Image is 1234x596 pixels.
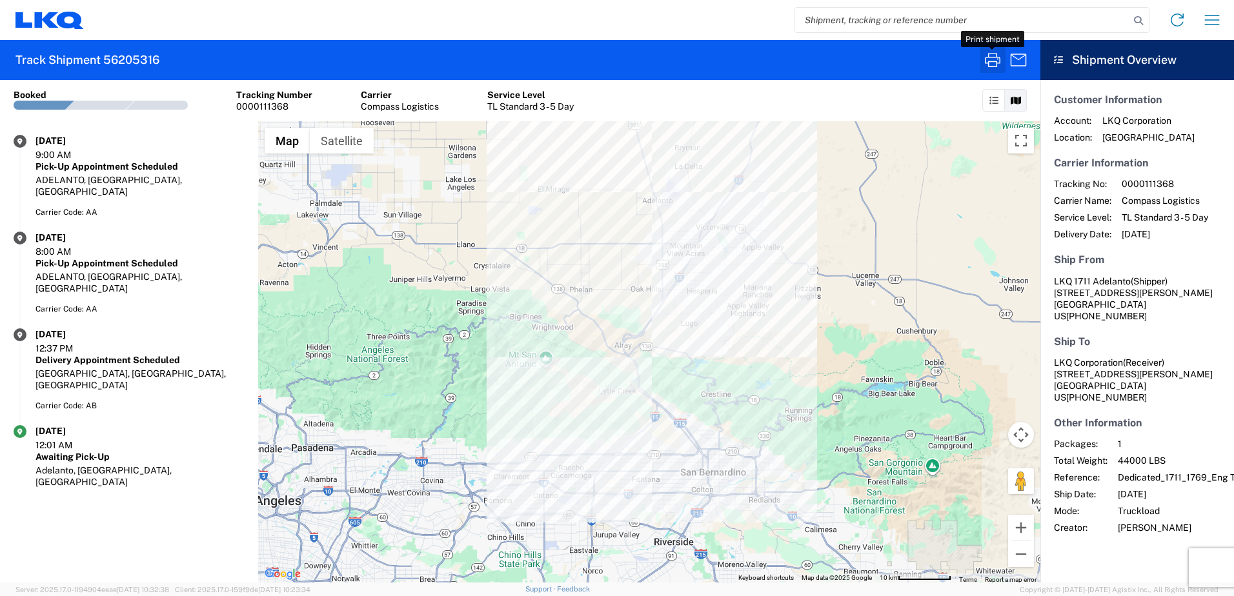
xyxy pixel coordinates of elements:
[1054,115,1092,126] span: Account:
[1102,132,1195,143] span: [GEOGRAPHIC_DATA]
[795,8,1129,32] input: Shipment, tracking or reference number
[35,451,245,462] div: Awaiting Pick-Up
[1122,178,1208,190] span: 0000111368
[35,257,245,269] div: Pick-Up Appointment Scheduled
[959,576,977,583] a: Terms
[35,368,245,391] div: [GEOGRAPHIC_DATA], [GEOGRAPHIC_DATA], [GEOGRAPHIC_DATA]
[1123,357,1164,368] span: (Receiver)
[1020,584,1219,595] span: Copyright © [DATE]-[DATE] Agistix Inc., All Rights Reserved
[1054,195,1111,206] span: Carrier Name:
[1054,288,1213,298] span: [STREET_ADDRESS][PERSON_NAME]
[1054,522,1108,533] span: Creator:
[261,566,304,582] a: Open this area in Google Maps (opens a new window)
[1054,253,1220,266] h5: Ship From
[1008,422,1034,448] button: Map camera controls
[35,439,100,451] div: 12:01 AM
[1066,311,1147,321] span: [PHONE_NUMBER]
[1054,417,1220,429] h5: Other Information
[802,574,872,581] span: Map data ©2025 Google
[1008,515,1034,541] button: Zoom in
[258,586,310,593] span: [DATE] 10:23:34
[1122,212,1208,223] span: TL Standard 3 - 5 Day
[1054,94,1220,106] h5: Customer Information
[236,101,312,112] div: 0000111368
[1054,488,1108,500] span: Ship Date:
[985,576,1037,583] a: Report a map error
[1131,276,1168,286] span: (Shipper)
[525,585,558,593] a: Support
[1040,40,1234,80] header: Shipment Overview
[1054,178,1111,190] span: Tracking No:
[1054,132,1092,143] span: Location:
[14,89,46,101] div: Booked
[1008,128,1034,154] button: Toggle fullscreen view
[265,128,310,154] button: Show street map
[361,101,439,112] div: Compass Logistics
[35,464,245,488] div: Adelanto, [GEOGRAPHIC_DATA], [GEOGRAPHIC_DATA]
[1054,276,1131,286] span: LKQ 1711 Adelanto
[35,303,245,315] div: Carrier Code: AA
[35,135,100,146] div: [DATE]
[35,328,100,340] div: [DATE]
[175,586,310,593] span: Client: 2025.17.0-159f9de
[361,89,439,101] div: Carrier
[1054,357,1220,403] address: [GEOGRAPHIC_DATA] US
[1054,472,1108,483] span: Reference:
[1008,541,1034,567] button: Zoom out
[876,573,955,582] button: Map Scale: 10 km per 79 pixels
[487,101,574,112] div: TL Standard 3 - 5 Day
[35,425,100,437] div: [DATE]
[35,343,100,354] div: 12:37 PM
[487,89,574,101] div: Service Level
[35,271,245,294] div: ADELANTO, [GEOGRAPHIC_DATA], [GEOGRAPHIC_DATA]
[35,232,100,243] div: [DATE]
[1054,275,1220,322] address: [GEOGRAPHIC_DATA] US
[1102,115,1195,126] span: LKQ Corporation
[738,573,794,582] button: Keyboard shortcuts
[1054,455,1108,466] span: Total Weight:
[15,586,169,593] span: Server: 2025.17.0-1194904eeae
[1122,195,1208,206] span: Compass Logistics
[35,149,100,161] div: 9:00 AM
[557,585,590,593] a: Feedback
[1054,157,1220,169] h5: Carrier Information
[1054,357,1213,379] span: LKQ Corporation [STREET_ADDRESS][PERSON_NAME]
[15,52,159,68] h2: Track Shipment 56205316
[261,566,304,582] img: Google
[35,354,245,366] div: Delivery Appointment Scheduled
[1066,392,1147,402] span: [PHONE_NUMBER]
[310,128,374,154] button: Show satellite imagery
[1054,438,1108,450] span: Packages:
[1122,228,1208,240] span: [DATE]
[35,174,245,197] div: ADELANTO, [GEOGRAPHIC_DATA], [GEOGRAPHIC_DATA]
[1054,212,1111,223] span: Service Level:
[880,574,898,581] span: 10 km
[1054,505,1108,517] span: Mode:
[236,89,312,101] div: Tracking Number
[35,161,245,172] div: Pick-Up Appointment Scheduled
[1008,468,1034,494] button: Drag Pegman onto the map to open Street View
[35,206,245,218] div: Carrier Code: AA
[1054,335,1220,348] h5: Ship To
[1054,228,1111,240] span: Delivery Date:
[35,400,245,412] div: Carrier Code: AB
[117,586,169,593] span: [DATE] 10:32:38
[35,246,100,257] div: 8:00 AM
